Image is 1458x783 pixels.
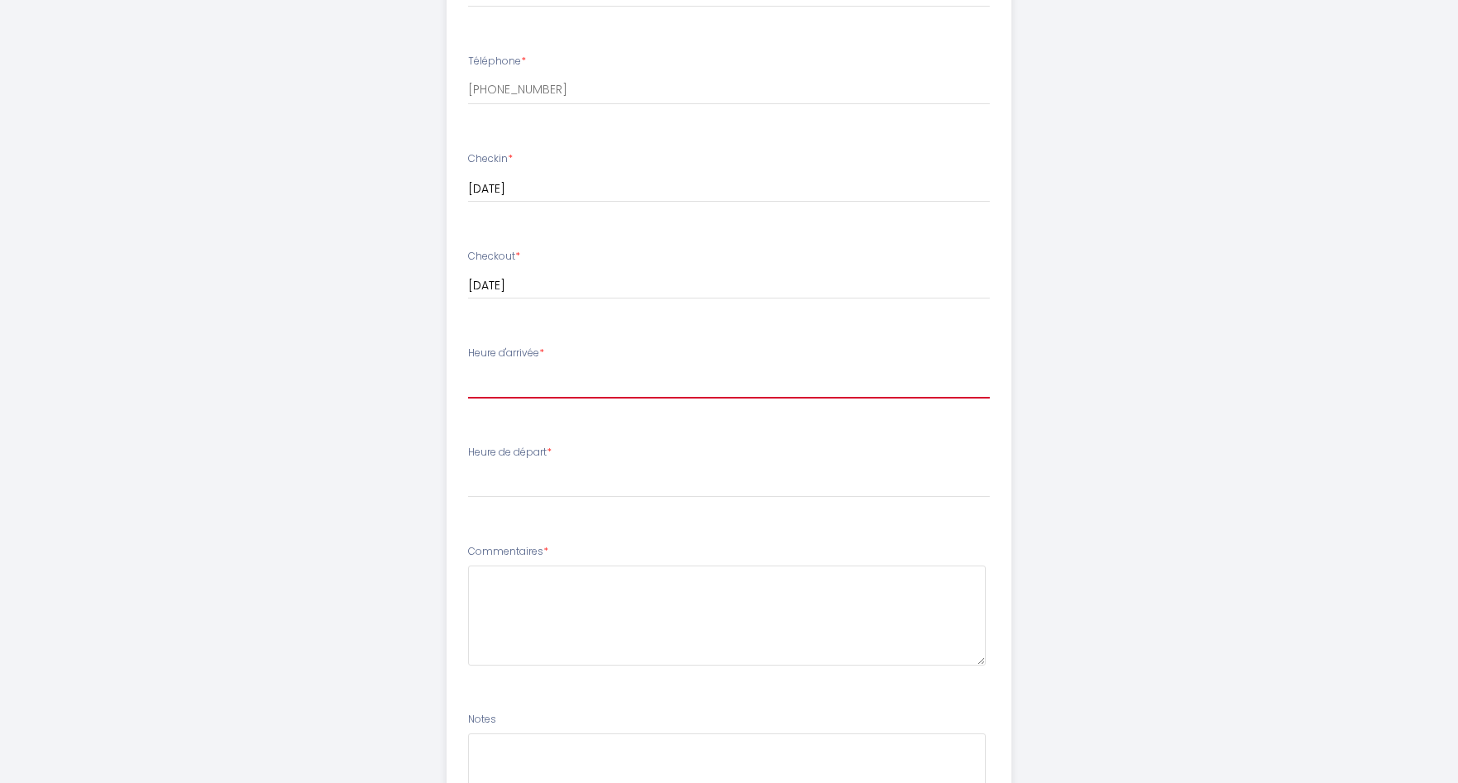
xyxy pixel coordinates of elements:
label: Notes [468,712,496,728]
label: Commentaires [468,544,548,560]
label: Heure de départ [468,445,552,461]
label: Téléphone [468,54,526,69]
label: Heure d'arrivée [468,346,544,361]
label: Checkout [468,249,520,265]
label: Checkin [468,151,513,167]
